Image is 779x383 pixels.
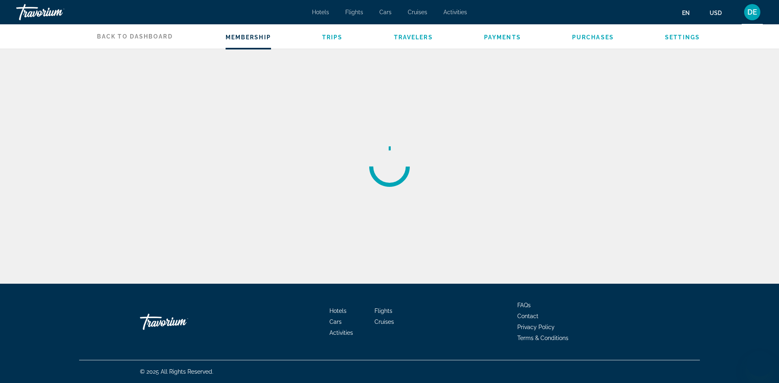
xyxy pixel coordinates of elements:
[517,324,555,330] a: Privacy Policy
[742,4,763,21] button: User Menu
[710,7,730,19] button: Change currency
[379,9,392,15] a: Cars
[710,10,722,16] span: USD
[97,33,173,40] span: Back to Dashboard
[517,302,531,308] a: FAQs
[374,319,394,325] a: Cruises
[484,34,521,41] a: Payments
[329,308,346,314] a: Hotels
[226,34,271,41] a: Membership
[322,34,343,41] a: Trips
[329,330,353,336] a: Activities
[747,8,757,16] span: DE
[140,368,213,375] span: © 2025 All Rights Reserved.
[517,313,538,319] a: Contact
[394,34,433,41] a: Travelers
[572,34,614,41] a: Purchases
[329,319,342,325] a: Cars
[747,351,773,377] iframe: Button to launch messaging window
[517,335,568,341] a: Terms & Conditions
[140,310,221,334] a: Travorium
[408,9,427,15] a: Cruises
[443,9,467,15] a: Activities
[312,9,329,15] a: Hotels
[79,24,173,49] a: Back to Dashboard
[682,7,697,19] button: Change language
[374,308,392,314] a: Flights
[682,10,690,16] span: en
[665,34,700,41] a: Settings
[345,9,363,15] a: Flights
[16,2,97,23] a: Travorium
